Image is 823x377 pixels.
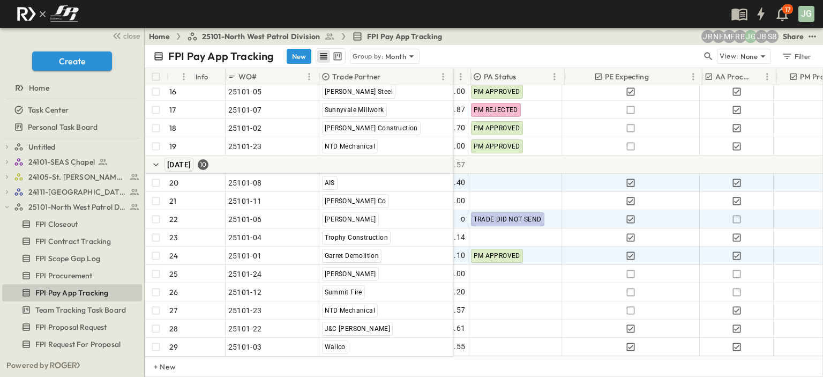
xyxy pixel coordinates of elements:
[474,143,520,150] span: PM APPROVED
[781,50,812,62] div: Filter
[712,30,725,43] div: Nila Hutcheson (nhutcheson@fpibuilders.com)
[202,31,320,42] span: 25101-North West Patrol Division
[28,157,95,167] span: 24101-SEAS Chapel
[287,49,311,64] button: New
[740,51,758,62] p: None
[2,301,142,319] div: Team Tracking Task Boardtest
[2,320,140,335] a: FPI Proposal Request
[317,50,330,63] button: row view
[35,305,126,315] span: Team Tracking Task Board
[303,70,316,83] button: Menu
[2,102,140,117] a: Task Center
[518,71,530,83] button: Sort
[228,141,262,152] span: 25101-23
[169,250,178,261] p: 24
[325,289,362,296] span: Summit Fire
[14,352,140,367] a: St. Vincent De Paul Renovations
[167,160,191,169] span: [DATE]
[2,284,142,301] div: FPI Pay App Trackingtest
[2,153,142,171] div: 24101-SEAS Chapeltest
[715,71,750,82] p: AA Processed
[35,270,93,281] span: FPI Procurement
[149,31,170,42] a: Home
[28,187,126,197] span: 24111-[GEOGRAPHIC_DATA]
[32,51,112,71] button: Create
[169,214,178,225] p: 22
[325,143,376,150] span: NTD Mechanical
[228,178,262,188] span: 25101-08
[35,219,78,230] span: FPI Closeout
[35,287,108,298] span: FPI Pay App Tracking
[325,234,388,241] span: Trophy Construction
[169,287,178,298] p: 26
[228,214,262,225] span: 25101-06
[325,197,386,205] span: [PERSON_NAME] Co
[385,51,406,62] p: Month
[2,319,142,336] div: FPI Proposal Requesttest
[2,119,142,136] div: Personal Task Boardtest
[437,70,450,83] button: Menu
[723,30,736,43] div: Monica Pruteanu (mpruteanu@fpibuilders.com)
[325,216,376,223] span: [PERSON_NAME]
[169,141,176,152] p: 19
[228,232,262,243] span: 25101-04
[2,267,142,284] div: FPI Procurementtest
[169,86,176,97] p: 16
[352,31,442,42] a: FPI Pay App Tracking
[259,71,271,83] button: Sort
[783,31,804,42] div: Share
[2,120,140,135] a: Personal Task Board
[383,71,394,83] button: Sort
[35,339,121,350] span: FPI Request For Proposal
[228,250,262,261] span: 25101-01
[198,159,208,170] div: 10
[177,70,190,83] button: Menu
[35,253,100,264] span: FPI Scope Gap Log
[14,154,140,169] a: 24101-SEAS Chapel
[353,51,383,62] p: Group by:
[228,342,262,352] span: 25101-03
[2,233,142,250] div: FPI Contract Trackingtest
[2,217,140,232] a: FPI Closeout
[228,86,262,97] span: 25101-05
[228,323,262,334] span: 25101-22
[474,252,520,260] span: PM APPROVED
[169,232,178,243] p: 23
[798,6,814,22] div: JG
[651,71,663,83] button: Sort
[108,28,142,43] button: close
[2,285,140,300] a: FPI Pay App Tracking
[196,62,208,92] div: Info
[169,196,176,206] p: 21
[169,269,178,279] p: 25
[548,70,561,83] button: Menu
[2,351,142,368] div: St. Vincent De Paul Renovationstest
[28,122,98,132] span: Personal Task Board
[238,71,257,82] p: WO#
[14,139,140,154] a: Untitled
[325,325,391,332] span: J&C [PERSON_NAME]
[228,305,262,316] span: 25101-23
[193,68,226,85] div: Info
[13,3,83,25] img: c8d7d1ed905e502e8f77bf7063faec64e13b34fdb1f2bdd94b0e311fc34f8000.png
[14,184,140,199] a: 24111-[GEOGRAPHIC_DATA]
[154,361,160,372] p: + New
[2,138,142,156] div: Untitledtest
[325,179,335,187] span: AIS
[228,269,262,279] span: 25101-24
[169,178,178,188] p: 20
[331,50,344,63] button: kanban view
[2,234,140,249] a: FPI Contract Tracking
[28,202,126,212] span: 25101-North West Patrol Division
[316,48,346,64] div: table view
[2,250,142,267] div: FPI Scope Gap Logtest
[744,30,757,43] div: Josh Gille (jgille@fpibuilders.com)
[2,183,142,201] div: 24111-[GEOGRAPHIC_DATA]test
[2,251,140,266] a: FPI Scope Gap Log
[474,216,542,223] span: TRADE DID NOT SEND
[2,337,140,352] a: FPI Request For Proposal
[806,30,819,43] button: test
[474,88,520,95] span: PM APPROVED
[2,80,140,95] a: Home
[755,30,768,43] div: Jeremiah Bailey (jbailey@fpibuilders.com)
